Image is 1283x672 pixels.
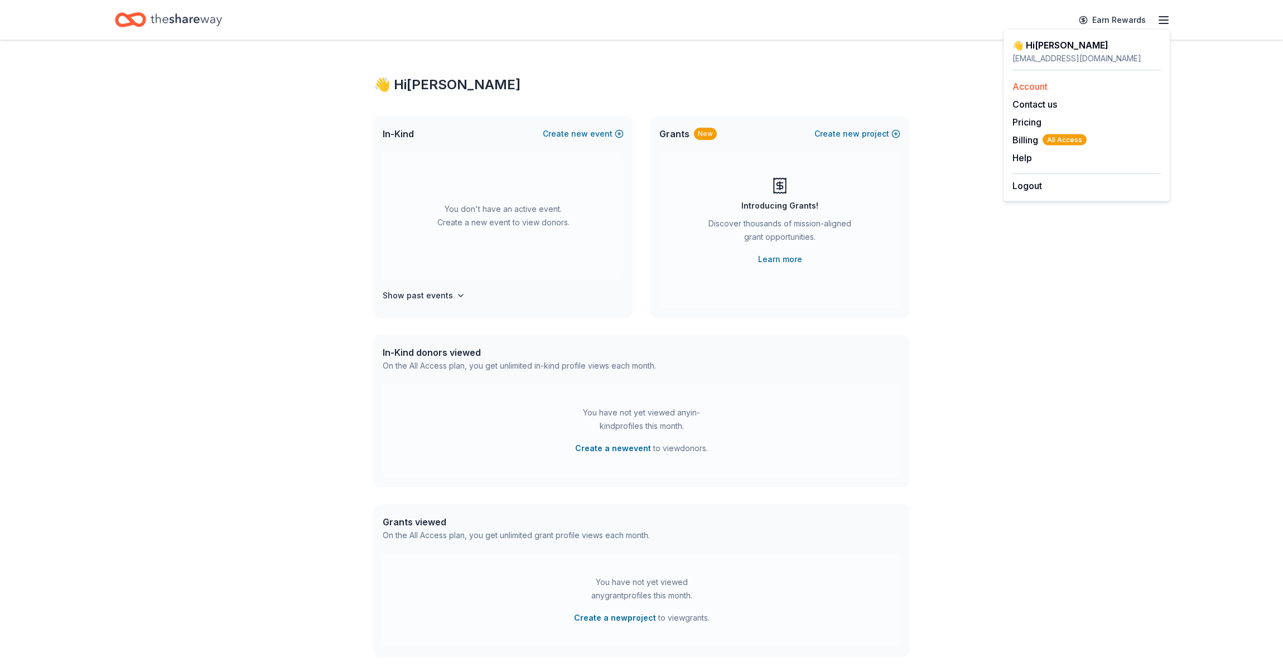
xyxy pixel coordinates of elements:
div: Introducing Grants! [741,199,818,212]
span: Billing [1012,133,1087,147]
button: Logout [1012,179,1042,192]
div: You have not yet viewed any grant profiles this month. [572,576,711,602]
div: 👋 Hi [PERSON_NAME] [374,76,909,94]
span: In-Kind [383,127,414,141]
a: Learn more [758,253,802,266]
a: Pricing [1012,117,1041,128]
div: On the All Access plan, you get unlimited grant profile views each month. [383,529,650,542]
div: 👋 Hi [PERSON_NAME] [1012,38,1161,52]
span: to view donors . [575,442,708,455]
div: [EMAIL_ADDRESS][DOMAIN_NAME] [1012,52,1161,65]
div: You don't have an active event. Create a new event to view donors. [383,152,624,280]
button: Createnewevent [543,127,624,141]
button: Help [1012,151,1032,165]
a: Account [1012,81,1048,92]
div: Discover thousands of mission-aligned grant opportunities. [704,217,856,248]
span: All Access [1043,134,1087,146]
button: Createnewproject [814,127,900,141]
button: Show past events [383,289,465,302]
span: to view grants . [574,611,710,625]
div: You have not yet viewed any in-kind profiles this month. [572,406,711,433]
button: Create a newevent [575,442,651,455]
span: Grants [659,127,689,141]
span: new [843,127,860,141]
button: Create a newproject [574,611,656,625]
div: New [694,128,717,140]
div: On the All Access plan, you get unlimited in-kind profile views each month. [383,359,656,373]
a: Home [115,7,222,33]
button: Contact us [1012,98,1057,111]
div: In-Kind donors viewed [383,346,656,359]
div: Grants viewed [383,515,650,529]
button: BillingAll Access [1012,133,1087,147]
a: Earn Rewards [1072,10,1152,30]
span: new [571,127,588,141]
h4: Show past events [383,289,453,302]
